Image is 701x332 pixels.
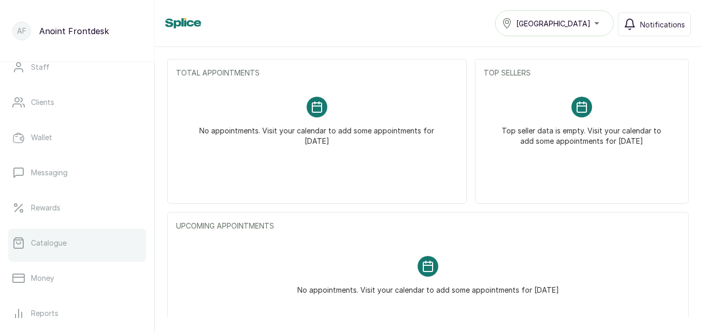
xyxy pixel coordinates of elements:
p: Wallet [31,132,52,143]
p: Catalogue [31,238,67,248]
a: Catalogue [8,229,146,258]
p: Reports [31,308,58,319]
a: Wallet [8,123,146,152]
p: Rewards [31,203,60,213]
a: Money [8,264,146,293]
p: No appointments. Visit your calendar to add some appointments for [DATE] [297,277,559,295]
p: UPCOMING APPOINTMENTS [176,221,680,231]
p: No appointments. Visit your calendar to add some appointments for [DATE] [188,117,445,146]
p: TOP SELLERS [484,68,680,78]
p: Anoint Frontdesk [39,25,109,37]
a: Messaging [8,158,146,187]
p: Messaging [31,168,68,178]
button: [GEOGRAPHIC_DATA] [495,10,614,36]
button: Notifications [618,12,691,36]
a: Clients [8,88,146,117]
a: Rewards [8,193,146,222]
span: Notifications [640,19,685,30]
p: Top seller data is empty. Visit your calendar to add some appointments for [DATE] [496,117,667,146]
p: Clients [31,97,54,108]
a: Reports [8,299,146,328]
span: [GEOGRAPHIC_DATA] [516,18,591,29]
p: Money [31,273,54,283]
a: Staff [8,53,146,82]
p: Staff [31,62,50,72]
p: AF [17,26,26,36]
p: TOTAL APPOINTMENTS [176,68,458,78]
